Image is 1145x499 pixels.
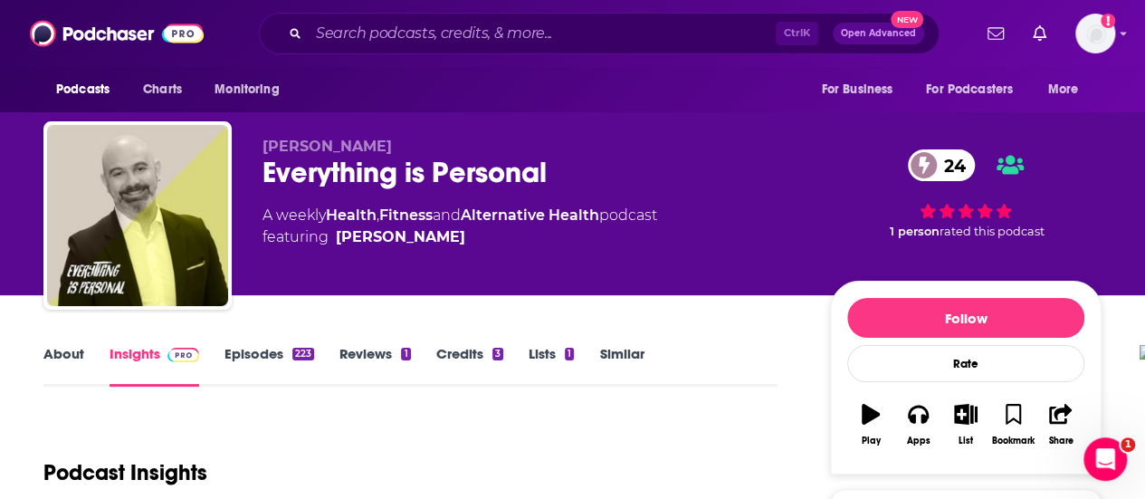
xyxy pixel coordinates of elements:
[830,138,1102,250] div: 24 1 personrated this podcast
[339,345,410,387] a: Reviews1
[833,23,924,44] button: Open AdvancedNew
[1037,392,1084,457] button: Share
[309,19,776,48] input: Search podcasts, credits, & more...
[110,345,199,387] a: InsightsPodchaser Pro
[43,459,207,486] h1: Podcast Insights
[821,77,892,102] span: For Business
[1048,77,1079,102] span: More
[336,226,465,248] a: Jon Small
[565,348,574,360] div: 1
[894,392,941,457] button: Apps
[47,125,228,306] img: Everything is Personal
[43,345,84,387] a: About
[847,345,1084,382] div: Rate
[262,226,657,248] span: featuring
[259,13,940,54] div: Search podcasts, credits, & more...
[433,206,461,224] span: and
[847,392,894,457] button: Play
[30,16,204,51] img: Podchaser - Follow, Share and Rate Podcasts
[224,345,314,387] a: Episodes223
[914,72,1039,107] button: open menu
[529,345,574,387] a: Lists1
[379,206,433,224] a: Fitness
[56,77,110,102] span: Podcasts
[1075,14,1115,53] img: User Profile
[492,348,503,360] div: 3
[143,77,182,102] span: Charts
[1075,14,1115,53] button: Show profile menu
[940,225,1045,238] span: rated this podcast
[992,436,1035,446] div: Bookmark
[847,298,1084,338] button: Follow
[841,29,916,38] span: Open Advanced
[1026,18,1054,49] a: Show notifications dropdown
[989,392,1036,457] button: Bookmark
[377,206,379,224] span: ,
[326,206,377,224] a: Health
[959,436,973,446] div: List
[1121,437,1135,452] span: 1
[43,72,133,107] button: open menu
[1083,437,1127,481] iframe: Intercom live chat
[292,348,314,360] div: 223
[862,436,881,446] div: Play
[262,138,392,155] span: [PERSON_NAME]
[942,392,989,457] button: List
[926,149,975,181] span: 24
[262,205,657,248] div: A weekly podcast
[926,77,1013,102] span: For Podcasters
[131,72,193,107] a: Charts
[776,22,818,45] span: Ctrl K
[908,149,975,181] a: 24
[808,72,915,107] button: open menu
[1048,436,1073,446] div: Share
[202,72,302,107] button: open menu
[1075,14,1115,53] span: Logged in as amandawoods
[907,436,930,446] div: Apps
[980,18,1011,49] a: Show notifications dropdown
[436,345,503,387] a: Credits3
[1101,14,1115,28] svg: Add a profile image
[167,348,199,362] img: Podchaser Pro
[891,11,923,28] span: New
[215,77,279,102] span: Monitoring
[890,225,940,238] span: 1 person
[1035,72,1102,107] button: open menu
[401,348,410,360] div: 1
[461,206,599,224] a: Alternative Health
[599,345,644,387] a: Similar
